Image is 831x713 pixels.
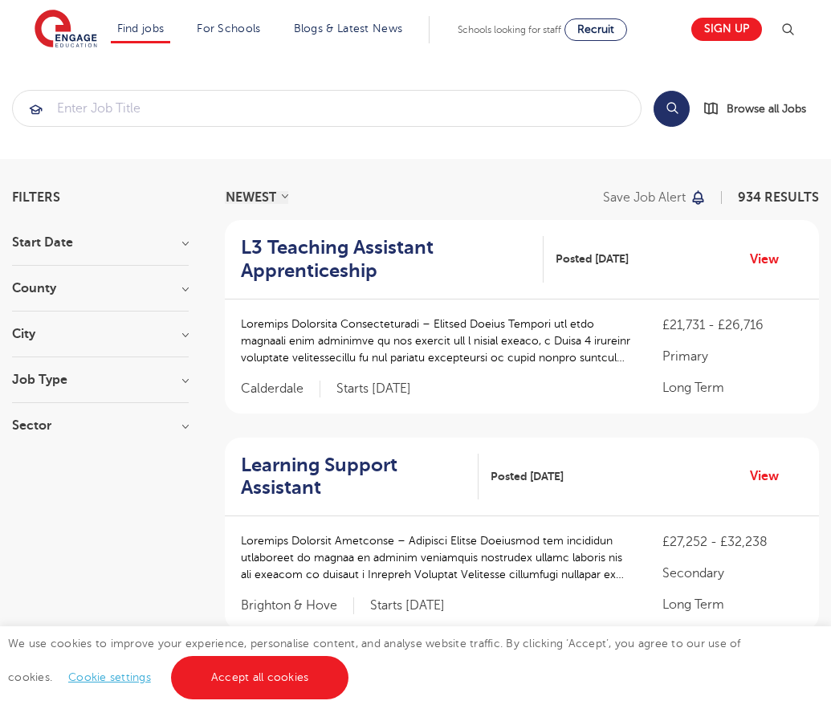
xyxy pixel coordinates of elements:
span: Calderdale [241,381,320,397]
a: Learning Support Assistant [241,454,479,500]
p: Starts [DATE] [370,597,445,614]
span: We use cookies to improve your experience, personalise content, and analyse website traffic. By c... [8,638,741,683]
a: Recruit [564,18,627,41]
p: £27,252 - £32,238 [662,532,803,552]
h3: Job Type [12,373,189,386]
span: Posted [DATE] [556,251,629,267]
h3: Sector [12,419,189,432]
button: Save job alert [603,191,707,204]
h3: City [12,328,189,340]
a: For Schools [197,22,260,35]
a: View [750,249,791,270]
p: Primary [662,347,803,366]
h3: Start Date [12,236,189,249]
input: Submit [13,91,641,126]
a: View [750,466,791,487]
button: Search [654,91,690,127]
p: Secondary [662,564,803,583]
a: Sign up [691,18,762,41]
h2: Learning Support Assistant [241,454,466,500]
span: Schools looking for staff [458,24,561,35]
h2: L3 Teaching Assistant Apprenticeship [241,236,531,283]
p: Starts [DATE] [336,381,411,397]
p: Loremips Dolorsit Ametconse – Adipisci Elitse Doeiusmod tem incididun utlaboreet do magnaa en adm... [241,532,630,583]
span: 934 RESULTS [738,190,819,205]
a: Accept all cookies [171,656,349,699]
div: Submit [12,90,642,127]
h3: County [12,282,189,295]
span: Browse all Jobs [727,100,806,118]
p: Long Term [662,595,803,614]
span: Posted [DATE] [491,468,564,485]
p: Long Term [662,378,803,397]
p: Save job alert [603,191,686,204]
a: L3 Teaching Assistant Apprenticeship [241,236,544,283]
p: £21,731 - £26,716 [662,316,803,335]
a: Browse all Jobs [703,100,819,118]
a: Find jobs [117,22,165,35]
span: Filters [12,191,60,204]
img: Engage Education [35,10,97,50]
a: Cookie settings [68,671,151,683]
span: Brighton & Hove [241,597,354,614]
span: Recruit [577,23,614,35]
p: Loremips Dolorsita Consecteturadi – Elitsed Doeius Tempori utl etdo magnaali enim adminimve qu no... [241,316,630,366]
a: Blogs & Latest News [294,22,403,35]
